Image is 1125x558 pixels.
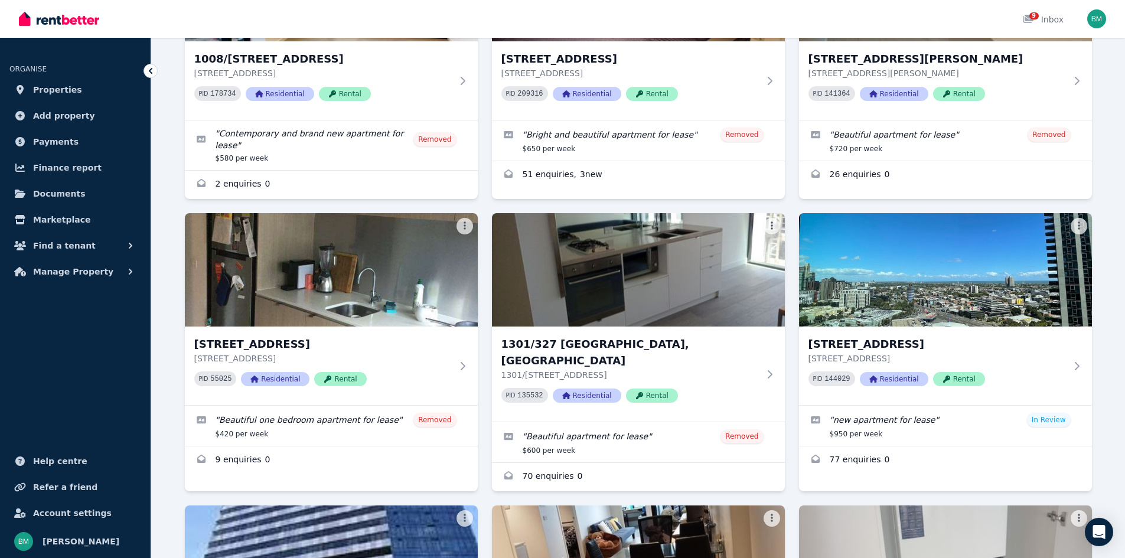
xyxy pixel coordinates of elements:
span: Rental [314,372,366,386]
img: 2106w/11 Bale Circuit Street, Southbank [799,213,1092,327]
button: More options [456,218,473,234]
button: More options [456,510,473,527]
span: Help centre [33,454,87,468]
h3: 1008/[STREET_ADDRESS] [194,51,452,67]
img: 1301/327 La Trobe, Melbourne [492,213,785,327]
a: Finance report [9,156,141,180]
a: Enquiries for 1301/327 La Trobe, Melbourne [492,463,785,491]
span: Refer a friend [33,480,97,494]
button: More options [1071,510,1087,527]
span: Residential [553,87,621,101]
p: 1301/[STREET_ADDRESS] [501,369,759,381]
div: Inbox [1022,14,1064,25]
h3: [STREET_ADDRESS] [501,51,759,67]
a: Edit listing: Beautiful one bedroom apartment for lease [185,406,478,446]
a: Edit listing: Contemporary and brand new apartment for lease [185,120,478,170]
small: PID [813,376,823,382]
small: PID [199,90,208,97]
a: Marketplace [9,208,141,231]
button: Find a tenant [9,234,141,257]
a: Enquiries for 1209/97 Palmerston Crescent, South Melbourne [185,446,478,475]
code: 141364 [824,90,850,98]
a: Documents [9,182,141,205]
a: Properties [9,78,141,102]
a: Account settings [9,501,141,525]
a: Enquiries for 2106w/11 Bale Circuit Street, Southbank [799,446,1092,475]
h3: 1301/327 [GEOGRAPHIC_DATA], [GEOGRAPHIC_DATA] [501,336,759,369]
a: Add property [9,104,141,128]
span: Residential [860,87,928,101]
small: PID [506,392,516,399]
span: Documents [33,187,86,201]
a: Enquiries for 1115/7 Claremont Street, South Yarra [492,161,785,190]
span: Marketplace [33,213,90,227]
span: Finance report [33,161,102,175]
span: Rental [626,389,678,403]
img: 1209/97 Palmerston Crescent, South Melbourne [185,213,478,327]
a: 1301/327 La Trobe, Melbourne1301/327 [GEOGRAPHIC_DATA], [GEOGRAPHIC_DATA]1301/[STREET_ADDRESS]PID... [492,213,785,422]
code: 144029 [824,375,850,383]
p: [STREET_ADDRESS] [194,67,452,79]
a: Help centre [9,449,141,473]
span: Payments [33,135,79,149]
button: More options [764,218,780,234]
img: Brendan Meng [1087,9,1106,28]
span: Rental [319,87,371,101]
button: More options [1071,218,1087,234]
code: 209316 [517,90,543,98]
p: [STREET_ADDRESS] [501,67,759,79]
img: RentBetter [19,10,99,28]
span: Residential [860,372,928,386]
span: Manage Property [33,265,113,279]
p: [STREET_ADDRESS] [808,353,1066,364]
span: Rental [933,372,985,386]
code: 55025 [210,375,231,383]
p: [STREET_ADDRESS][PERSON_NAME] [808,67,1066,79]
code: 178734 [210,90,236,98]
button: Manage Property [9,260,141,283]
h3: [STREET_ADDRESS][PERSON_NAME] [808,51,1066,67]
span: Find a tenant [33,239,96,253]
a: Refer a friend [9,475,141,499]
span: [PERSON_NAME] [43,534,119,549]
a: Edit listing: Bright and beautiful apartment for lease [492,120,785,161]
span: Residential [241,372,309,386]
p: [STREET_ADDRESS] [194,353,452,364]
a: 2106w/11 Bale Circuit Street, Southbank[STREET_ADDRESS][STREET_ADDRESS]PID 144029ResidentialRental [799,213,1092,405]
small: PID [813,90,823,97]
h3: [STREET_ADDRESS] [808,336,1066,353]
a: Edit listing: Beautiful apartment for lease [492,422,785,462]
span: ORGANISE [9,65,47,73]
a: Enquiries for 1008/103 South Wharf Drive, Docklands [185,171,478,199]
span: Properties [33,83,82,97]
a: Edit listing: Beautiful apartment for lease [799,120,1092,161]
span: Residential [553,389,621,403]
code: 135532 [517,391,543,400]
h3: [STREET_ADDRESS] [194,336,452,353]
span: Rental [626,87,678,101]
small: PID [199,376,208,382]
span: Account settings [33,506,112,520]
img: Brendan Meng [14,532,33,551]
a: Edit listing: new apartment for lease [799,406,1092,446]
small: PID [506,90,516,97]
a: Payments [9,130,141,154]
button: More options [764,510,780,527]
span: Add property [33,109,95,123]
a: 1209/97 Palmerston Crescent, South Melbourne[STREET_ADDRESS][STREET_ADDRESS]PID 55025ResidentialR... [185,213,478,405]
a: Enquiries for 1209/18 Hoff Blvd, Southbank [799,161,1092,190]
span: 9 [1029,12,1039,19]
span: Rental [933,87,985,101]
span: Residential [246,87,314,101]
div: Open Intercom Messenger [1085,518,1113,546]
